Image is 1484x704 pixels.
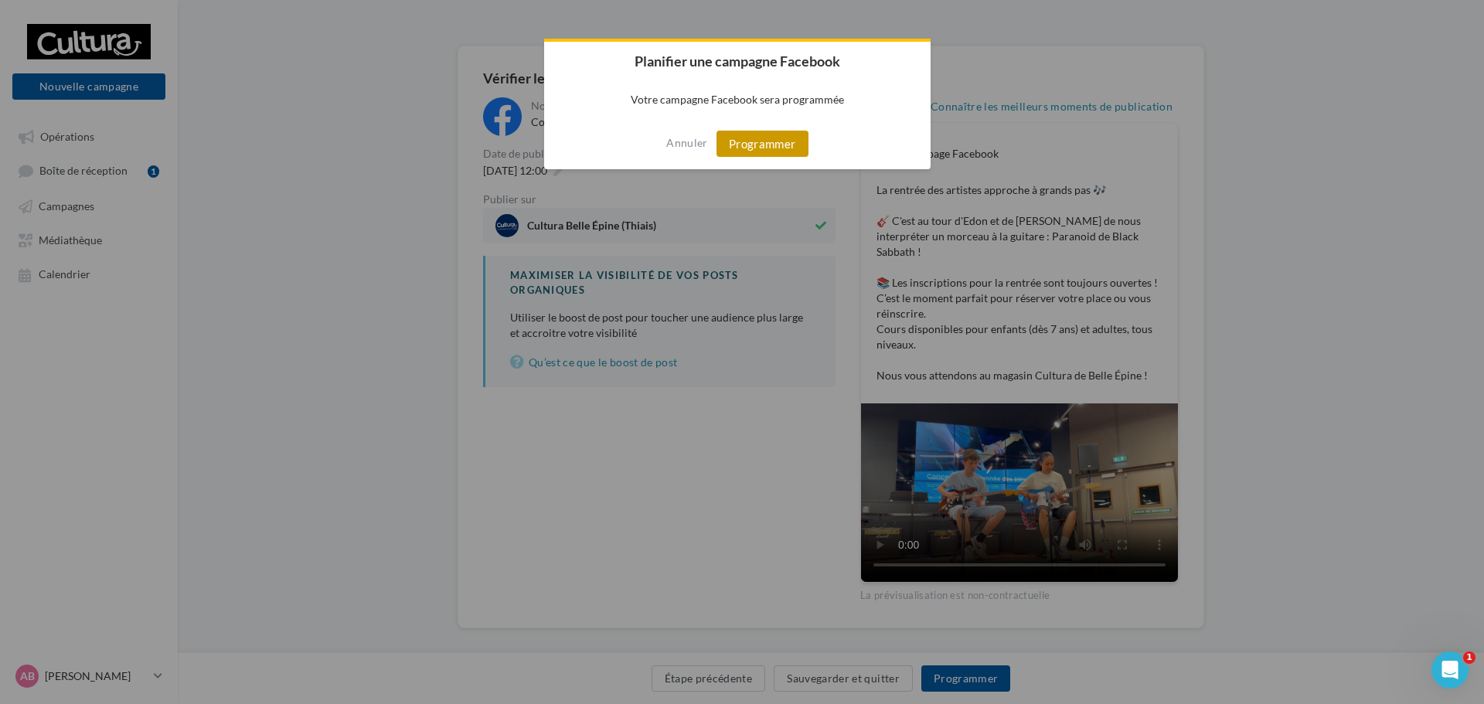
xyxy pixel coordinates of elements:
button: Annuler [666,131,707,155]
button: Programmer [716,131,808,157]
p: Votre campagne Facebook sera programmée [544,80,931,118]
h2: Planifier une campagne Facebook [544,42,931,80]
iframe: Intercom live chat [1431,651,1469,689]
span: 1 [1463,651,1475,664]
